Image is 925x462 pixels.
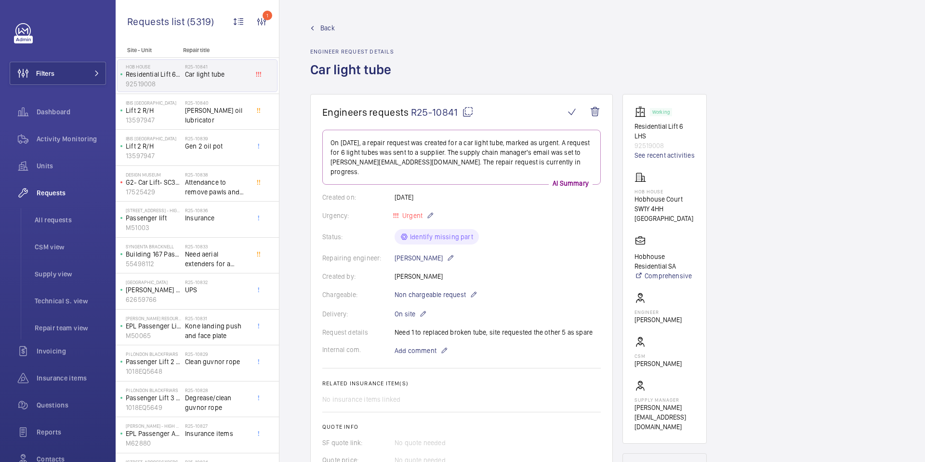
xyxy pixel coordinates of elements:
[395,290,466,299] span: Non chargeable request
[126,279,181,285] p: [GEOGRAPHIC_DATA]
[652,110,670,114] p: Working
[634,403,695,432] p: [PERSON_NAME][EMAIL_ADDRESS][DOMAIN_NAME]
[322,106,409,118] span: Engineers requests
[185,244,249,249] h2: R25-10833
[634,315,682,325] p: [PERSON_NAME]
[322,423,601,430] h2: Quote info
[185,172,249,177] h2: R25-10838
[634,150,695,160] a: See recent activities
[185,136,249,141] h2: R25-10839
[126,438,181,448] p: M62880
[185,249,249,269] span: Need aerial extenders for a Safeline
[310,48,397,55] h2: Engineer request details
[10,62,106,85] button: Filters
[126,367,181,376] p: 1018EQ5648
[126,223,181,232] p: M51003
[35,269,106,279] span: Supply view
[126,151,181,161] p: 13597947
[35,296,106,306] span: Technical S. view
[185,393,249,412] span: Degrease/clean guvnor rope
[126,106,181,115] p: Lift 2 R/H
[37,134,106,144] span: Activity Monitoring
[126,100,181,106] p: IBIS [GEOGRAPHIC_DATA]
[395,308,427,320] p: On site
[37,400,106,410] span: Questions
[126,115,181,125] p: 13597947
[126,259,181,269] p: 55498112
[185,315,249,321] h2: R25-10831
[185,351,249,357] h2: R25-10829
[185,357,249,367] span: Clean guvnor rope
[185,106,249,125] span: [PERSON_NAME] oil lubricator
[126,187,181,197] p: 17525429
[126,331,181,340] p: M50065
[634,271,695,281] a: Comprehensive
[126,69,181,79] p: Residential Lift 6 LHS
[35,323,106,333] span: Repair team view
[322,380,601,387] h2: Related insurance item(s)
[126,315,181,321] p: [PERSON_NAME] Resource Centre
[37,373,106,383] span: Insurance items
[634,204,695,223] p: SW1Y 4HH [GEOGRAPHIC_DATA]
[37,107,106,117] span: Dashboard
[127,15,187,27] span: Requests list
[37,188,106,198] span: Requests
[185,423,249,429] h2: R25-10827
[634,189,695,194] p: Hob House
[126,213,181,223] p: Passenger lift
[126,351,181,357] p: PI London Blackfriars
[310,61,397,94] h1: Car light tube
[185,141,249,151] span: Gen 2 oil pot
[126,244,181,249] p: Syngenta Bracknell
[395,346,436,355] span: Add comment
[395,252,454,264] p: [PERSON_NAME]
[183,47,247,54] p: Repair title
[116,47,179,54] p: Site - Unit
[549,178,593,188] p: AI Summary
[634,252,695,271] p: Hobhouse Residential SA
[37,161,106,171] span: Units
[185,177,249,197] span: Attendance to remove pawls and carry out standbys whilst exhibits are changed over
[185,213,249,223] span: Insurance
[126,387,181,393] p: PI London Blackfriars
[126,249,181,259] p: Building 167 Passenger Lift (3FLR)
[36,68,54,78] span: Filters
[185,100,249,106] h2: R25-10840
[126,393,181,403] p: Passenger Lift 3 Single Passenger Reception
[126,321,181,331] p: EPL Passenger Lift
[400,212,423,219] span: Urgent
[634,141,695,150] p: 92519008
[126,177,181,187] p: G2- Car Lift- SC38738
[37,346,106,356] span: Invoicing
[126,141,181,151] p: Lift 2 R/H
[330,138,593,177] p: On [DATE], a repair request was created for a car light tube, marked as urgent. A request for 6 l...
[185,285,249,295] span: UPS
[185,279,249,285] h2: R25-10832
[634,106,650,118] img: elevator.svg
[634,122,695,141] p: Residential Lift 6 LHS
[37,427,106,437] span: Reports
[185,429,249,438] span: Insurance items
[634,309,682,315] p: Engineer
[126,79,181,89] p: 92519008
[185,321,249,340] span: Kone landing push and face plate
[320,23,335,33] span: Back
[185,64,249,69] h2: R25-10841
[411,106,474,118] span: R25-10841
[126,207,181,213] p: [STREET_ADDRESS] - High Risk Building
[126,285,181,295] p: [PERSON_NAME] Lift
[35,215,106,225] span: All requests
[634,353,682,359] p: CSM
[634,397,695,403] p: Supply manager
[126,295,181,304] p: 62659766
[634,194,695,204] p: Hobhouse Court
[35,242,106,252] span: CSM view
[185,387,249,393] h2: R25-10828
[126,136,181,141] p: IBIS [GEOGRAPHIC_DATA]
[126,423,181,429] p: [PERSON_NAME] - High Risk Building
[185,69,249,79] span: Car light tube
[126,403,181,412] p: 1018EQ5649
[126,172,181,177] p: Design Museum
[634,359,682,368] p: [PERSON_NAME]
[185,207,249,213] h2: R25-10836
